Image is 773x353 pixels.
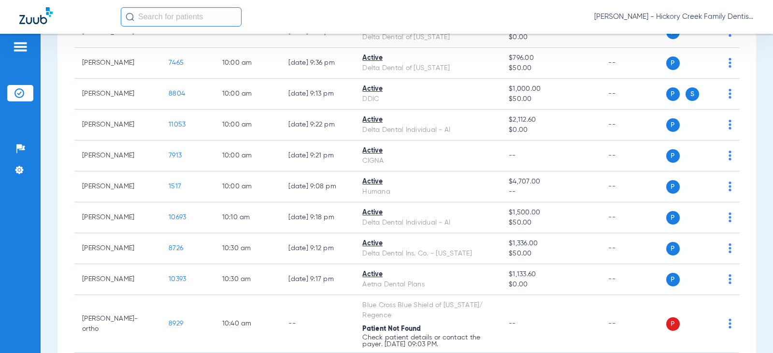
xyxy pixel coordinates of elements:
[215,202,281,233] td: 10:10 AM
[281,48,355,79] td: [DATE] 9:36 PM
[509,115,593,125] span: $2,112.60
[509,208,593,218] span: $1,500.00
[729,151,731,160] img: group-dot-blue.svg
[74,171,161,202] td: [PERSON_NAME]
[362,239,493,249] div: Active
[281,79,355,110] td: [DATE] 9:13 PM
[601,79,666,110] td: --
[666,149,680,163] span: P
[281,233,355,264] td: [DATE] 9:12 PM
[362,84,493,94] div: Active
[362,63,493,73] div: Delta Dental of [US_STATE]
[362,269,493,280] div: Active
[126,13,134,21] img: Search Icon
[74,202,161,233] td: [PERSON_NAME]
[281,202,355,233] td: [DATE] 9:18 PM
[509,218,593,228] span: $50.00
[729,212,731,222] img: group-dot-blue.svg
[601,233,666,264] td: --
[666,56,680,70] span: P
[509,63,593,73] span: $50.00
[362,177,493,187] div: Active
[74,48,161,79] td: [PERSON_NAME]
[509,320,516,327] span: --
[666,317,680,331] span: P
[19,7,53,24] img: Zuub Logo
[281,295,355,353] td: --
[215,295,281,353] td: 10:40 AM
[594,12,754,22] span: [PERSON_NAME] - Hickory Creek Family Dentistry
[169,320,183,327] span: 8929
[509,94,593,104] span: $50.00
[74,110,161,141] td: [PERSON_NAME]
[509,177,593,187] span: $4,707.00
[666,180,680,194] span: P
[729,58,731,68] img: group-dot-blue.svg
[666,118,680,132] span: P
[509,239,593,249] span: $1,336.00
[729,319,731,328] img: group-dot-blue.svg
[601,264,666,295] td: --
[601,295,666,353] td: --
[169,152,182,159] span: 7913
[362,187,493,197] div: Humana
[362,218,493,228] div: Delta Dental Individual - AI
[362,115,493,125] div: Active
[281,141,355,171] td: [DATE] 9:21 PM
[509,84,593,94] span: $1,000.00
[362,125,493,135] div: Delta Dental Individual - AI
[362,280,493,290] div: Aetna Dental Plans
[215,233,281,264] td: 10:30 AM
[169,245,183,252] span: 8726
[362,208,493,218] div: Active
[601,171,666,202] td: --
[509,32,593,42] span: $0.00
[601,110,666,141] td: --
[666,87,680,101] span: P
[169,183,181,190] span: 1517
[121,7,242,27] input: Search for patients
[362,249,493,259] div: Delta Dental Ins. Co. - [US_STATE]
[215,79,281,110] td: 10:00 AM
[729,274,731,284] img: group-dot-blue.svg
[729,243,731,253] img: group-dot-blue.svg
[362,32,493,42] div: Delta Dental of [US_STATE]
[601,202,666,233] td: --
[362,146,493,156] div: Active
[169,90,185,97] span: 8804
[666,211,680,225] span: P
[729,89,731,99] img: group-dot-blue.svg
[169,59,184,66] span: 7465
[729,120,731,129] img: group-dot-blue.svg
[74,233,161,264] td: [PERSON_NAME]
[74,141,161,171] td: [PERSON_NAME]
[215,264,281,295] td: 10:30 AM
[601,141,666,171] td: --
[601,48,666,79] td: --
[729,182,731,191] img: group-dot-blue.svg
[74,295,161,353] td: [PERSON_NAME]-ortho
[281,171,355,202] td: [DATE] 9:08 PM
[215,171,281,202] td: 10:00 AM
[215,110,281,141] td: 10:00 AM
[666,242,680,255] span: P
[169,121,186,128] span: 11053
[215,48,281,79] td: 10:00 AM
[362,53,493,63] div: Active
[686,87,699,101] span: S
[509,269,593,280] span: $1,133.60
[509,280,593,290] span: $0.00
[362,300,493,321] div: Blue Cross Blue Shield of [US_STATE]/ Regence
[666,273,680,286] span: P
[74,79,161,110] td: [PERSON_NAME]
[362,334,493,348] p: Check patient details or contact the payer. [DATE] 09:03 PM.
[509,125,593,135] span: $0.00
[13,41,28,53] img: hamburger-icon
[74,264,161,295] td: [PERSON_NAME]
[509,152,516,159] span: --
[169,276,186,282] span: 10393
[509,53,593,63] span: $796.00
[281,264,355,295] td: [DATE] 9:17 PM
[509,249,593,259] span: $50.00
[509,187,593,197] span: --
